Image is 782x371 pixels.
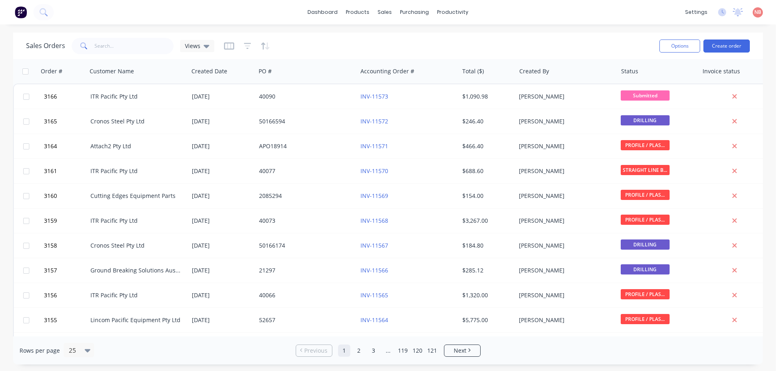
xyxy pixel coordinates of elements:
[259,92,349,101] div: 40090
[342,6,373,18] div: products
[519,316,609,324] div: [PERSON_NAME]
[519,241,609,250] div: [PERSON_NAME]
[90,241,181,250] div: Cronos Steel Pty Ltd
[519,192,609,200] div: [PERSON_NAME]
[621,140,670,150] span: PROFILE / PLAS...
[42,209,90,233] button: 3159
[621,67,638,75] div: Status
[42,233,90,258] button: 3158
[304,347,327,355] span: Previous
[90,266,181,274] div: Ground Breaking Solutions Australia Pty Ltd
[44,266,57,274] span: 3157
[42,134,90,158] button: 3164
[192,316,253,324] div: [DATE]
[42,308,90,332] button: 3155
[373,6,396,18] div: sales
[90,316,181,324] div: Lincom Pacific Equipment Pty Ltd
[192,142,253,150] div: [DATE]
[621,289,670,299] span: PROFILE / PLAS...
[353,345,365,357] a: Page 2
[42,159,90,183] button: 3161
[360,92,388,100] a: INV-11573
[94,38,174,54] input: Search...
[90,217,181,225] div: ITR Pacific Pty Ltd
[454,347,466,355] span: Next
[382,345,394,357] a: Jump forward
[192,167,253,175] div: [DATE]
[703,67,740,75] div: Invoice status
[519,291,609,299] div: [PERSON_NAME]
[42,184,90,208] button: 3160
[41,67,62,75] div: Order #
[296,347,332,355] a: Previous page
[191,67,227,75] div: Created Date
[462,67,484,75] div: Total ($)
[360,67,414,75] div: Accounting Order #
[462,217,510,225] div: $3,267.00
[444,347,480,355] a: Next page
[519,142,609,150] div: [PERSON_NAME]
[44,142,57,150] span: 3164
[621,239,670,250] span: DRILLING
[360,192,388,200] a: INV-11569
[44,92,57,101] span: 3166
[259,266,349,274] div: 21297
[292,345,484,357] ul: Pagination
[259,167,349,175] div: 40077
[462,142,510,150] div: $466.40
[462,316,510,324] div: $5,775.00
[397,345,409,357] a: Page 119
[360,142,388,150] a: INV-11571
[681,6,712,18] div: settings
[360,167,388,175] a: INV-11570
[185,42,200,50] span: Views
[754,9,761,16] span: NB
[462,291,510,299] div: $1,320.00
[462,92,510,101] div: $1,090.98
[192,192,253,200] div: [DATE]
[90,142,181,150] div: Attach2 Pty Ltd
[621,165,670,175] span: STRAIGHT LINE B...
[42,109,90,134] button: 3165
[519,117,609,125] div: [PERSON_NAME]
[42,84,90,109] button: 3166
[659,40,700,53] button: Options
[192,241,253,250] div: [DATE]
[44,316,57,324] span: 3155
[44,291,57,299] span: 3156
[462,117,510,125] div: $246.40
[192,266,253,274] div: [DATE]
[259,217,349,225] div: 40073
[519,92,609,101] div: [PERSON_NAME]
[15,6,27,18] img: Factory
[621,115,670,125] span: DRILLING
[44,217,57,225] span: 3159
[338,345,350,357] a: Page 1 is your current page
[519,67,549,75] div: Created By
[192,92,253,101] div: [DATE]
[26,42,65,50] h1: Sales Orders
[44,117,57,125] span: 3165
[259,67,272,75] div: PO #
[426,345,438,357] a: Page 121
[360,241,388,249] a: INV-11567
[621,264,670,274] span: DRILLING
[259,291,349,299] div: 40066
[259,241,349,250] div: 50166174
[44,241,57,250] span: 3158
[462,167,510,175] div: $688.60
[192,291,253,299] div: [DATE]
[44,192,57,200] span: 3160
[192,217,253,225] div: [DATE]
[396,6,433,18] div: purchasing
[90,291,181,299] div: ITR Pacific Pty Ltd
[259,142,349,150] div: APO18914
[42,333,90,357] button: 3154
[433,6,472,18] div: productivity
[259,316,349,324] div: 52657
[44,167,57,175] span: 3161
[462,241,510,250] div: $184.80
[360,291,388,299] a: INV-11565
[90,192,181,200] div: Cutting Edges Equipment Parts
[621,314,670,324] span: PROFILE / PLAS...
